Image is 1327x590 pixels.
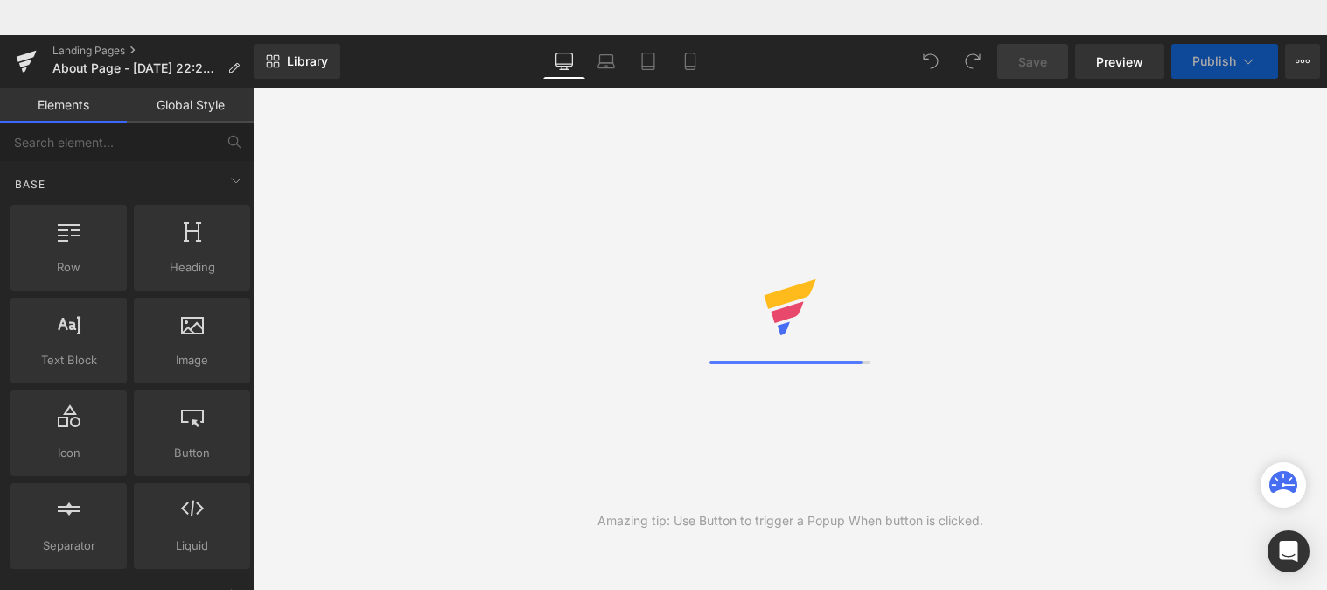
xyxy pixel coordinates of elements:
[254,44,340,79] a: New Library
[597,511,983,530] div: Amazing tip: Use Button to trigger a Popup When button is clicked.
[16,537,122,555] span: Separator
[16,258,122,277] span: Row
[1096,53,1143,71] span: Preview
[287,53,328,69] span: Library
[127,88,254,123] a: Global Style
[913,44,948,79] button: Undo
[139,537,245,555] span: Liquid
[543,44,585,79] a: Desktop
[585,44,627,79] a: Laptop
[627,44,669,79] a: Tablet
[1285,44,1320,79] button: More
[139,258,245,277] span: Heading
[52,44,254,58] a: Landing Pages
[1268,530,1310,572] div: Open Intercom Messenger
[955,44,990,79] button: Redo
[1192,54,1236,68] span: Publish
[1018,53,1047,71] span: Save
[52,61,220,75] span: About Page - [DATE] 22:25:50
[1075,44,1164,79] a: Preview
[16,351,122,369] span: Text Block
[16,444,122,462] span: Icon
[1171,44,1278,79] button: Publish
[13,176,47,193] span: Base
[139,444,245,462] span: Button
[669,44,711,79] a: Mobile
[139,351,245,369] span: Image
